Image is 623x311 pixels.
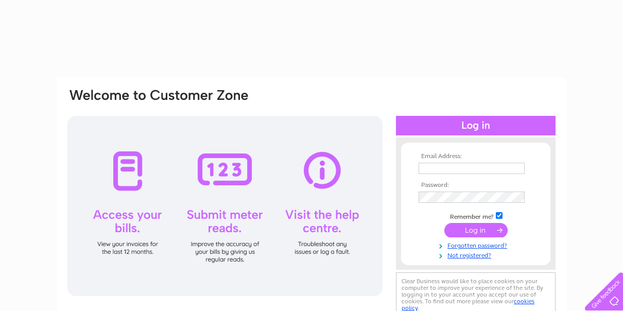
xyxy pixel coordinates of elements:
td: Remember me? [416,211,535,221]
a: Not registered? [419,250,535,260]
th: Email Address: [416,153,535,160]
a: Forgotten password? [419,240,535,250]
th: Password: [416,182,535,189]
input: Submit [444,223,508,237]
